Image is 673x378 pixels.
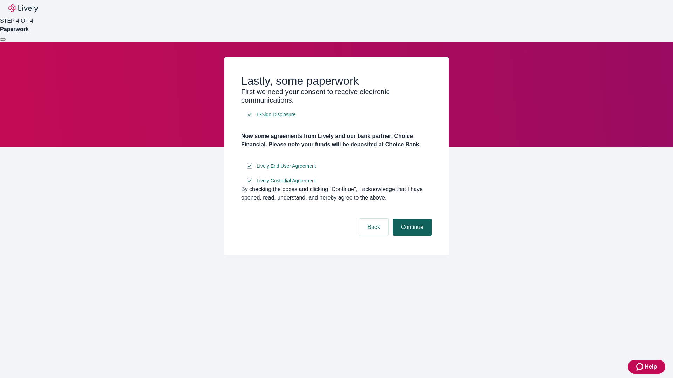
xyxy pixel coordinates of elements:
button: Back [359,219,388,236]
button: Continue [393,219,432,236]
span: E-Sign Disclosure [257,111,295,118]
button: Zendesk support iconHelp [628,360,665,374]
span: Lively End User Agreement [257,162,316,170]
svg: Zendesk support icon [636,363,645,371]
a: e-sign disclosure document [255,162,318,170]
span: Lively Custodial Agreement [257,177,316,184]
a: e-sign disclosure document [255,110,297,119]
h4: Now some agreements from Lively and our bank partner, Choice Financial. Please note your funds wi... [241,132,432,149]
h2: Lastly, some paperwork [241,74,432,87]
div: By checking the boxes and clicking “Continue", I acknowledge that I have opened, read, understand... [241,185,432,202]
h3: First we need your consent to receive electronic communications. [241,87,432,104]
img: Lively [8,4,38,13]
a: e-sign disclosure document [255,176,318,185]
span: Help [645,363,657,371]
